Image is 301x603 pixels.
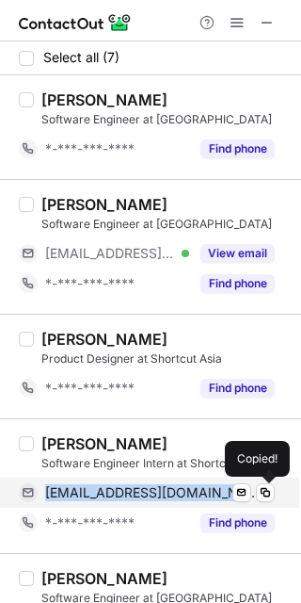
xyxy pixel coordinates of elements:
button: Reveal Button [200,139,275,158]
div: [PERSON_NAME] [41,330,167,349]
button: Reveal Button [200,513,275,532]
button: Reveal Button [200,244,275,263]
div: Product Designer at Shortcut Asia [41,350,290,367]
img: ContactOut v5.3.10 [19,11,132,34]
button: Reveal Button [200,274,275,293]
div: Software Engineer at [GEOGRAPHIC_DATA] [41,111,290,128]
span: Select all (7) [43,50,119,65]
div: [PERSON_NAME] [41,434,167,453]
div: Software Engineer Intern at Shortcut Asia [41,455,290,472]
div: [PERSON_NAME] [41,569,167,588]
span: [EMAIL_ADDRESS][DOMAIN_NAME] [45,484,261,501]
div: Software Engineer at [GEOGRAPHIC_DATA] [41,216,290,233]
span: [EMAIL_ADDRESS][DOMAIN_NAME] [45,245,175,262]
div: [PERSON_NAME] [41,195,167,214]
div: [PERSON_NAME] [41,90,167,109]
button: Reveal Button [200,379,275,398]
